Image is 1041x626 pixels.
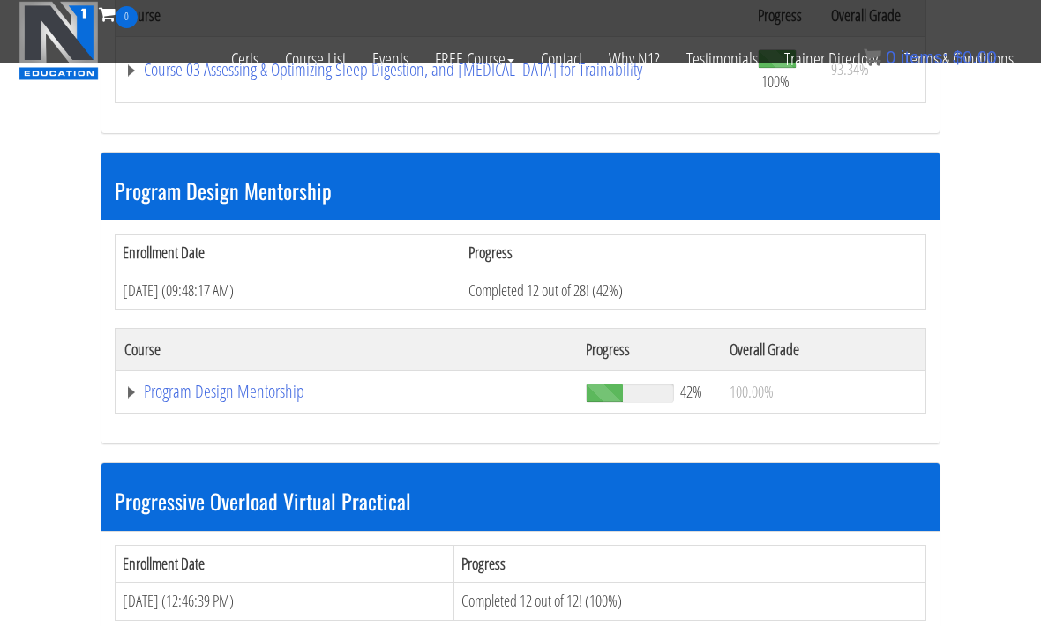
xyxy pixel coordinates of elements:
td: [DATE] (12:46:39 PM) [116,583,454,621]
th: Progress [461,235,926,272]
td: Completed 12 out of 12! (100%) [454,583,926,621]
a: Program Design Mentorship [124,383,568,400]
a: FREE Course [422,28,528,90]
span: $ [953,48,962,67]
a: Events [359,28,422,90]
a: Why N1? [595,28,673,90]
a: Testimonials [673,28,771,90]
a: 0 [99,2,138,26]
td: Completed 12 out of 28! (42%) [461,272,926,310]
span: 100% [761,71,790,91]
th: Course [116,328,578,370]
td: 100.00% [721,370,925,413]
td: [DATE] (09:48:17 AM) [116,272,461,310]
a: Contact [528,28,595,90]
img: icon11.png [864,48,881,66]
h3: Progressive Overload Virtual Practical [115,489,926,512]
a: Terms & Conditions [891,28,1027,90]
th: Progress [577,328,721,370]
a: Certs [218,28,272,90]
th: Overall Grade [721,328,925,370]
bdi: 0.00 [953,48,997,67]
span: 0 [886,48,895,67]
a: Course List [272,28,359,90]
a: 0 items: $0.00 [864,48,997,67]
th: Enrollment Date [116,545,454,583]
th: Enrollment Date [116,235,461,272]
img: n1-education [19,1,99,80]
span: 0 [116,6,138,28]
a: Trainer Directory [771,28,891,90]
span: 42% [680,382,702,401]
span: items: [901,48,947,67]
h3: Program Design Mentorship [115,179,926,202]
th: Progress [454,545,926,583]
